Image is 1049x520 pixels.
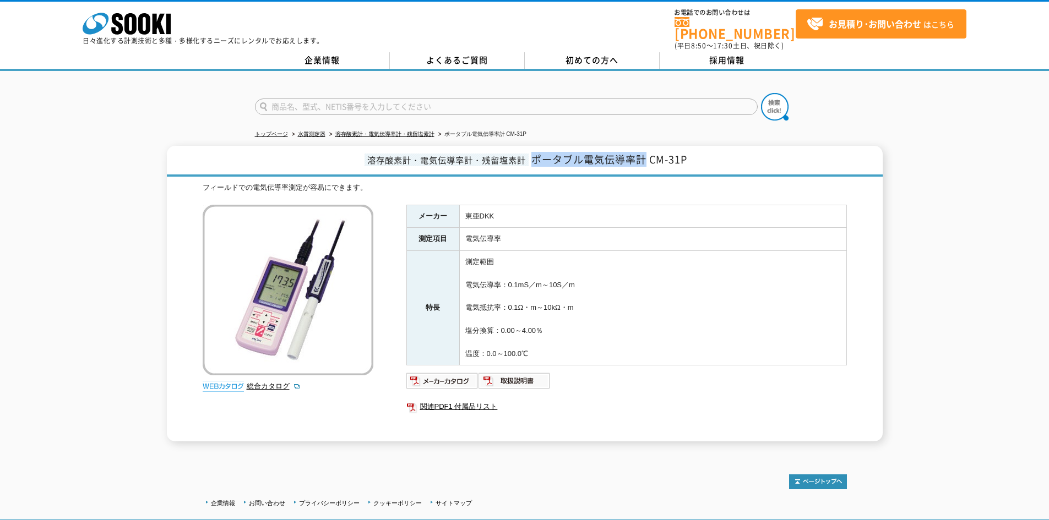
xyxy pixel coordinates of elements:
[660,52,795,69] a: 採用情報
[299,500,360,506] a: プライバシーポリシー
[249,500,285,506] a: お問い合わせ
[203,182,847,194] div: フィールドでの電気伝導率測定が容易にできます。
[436,129,526,140] li: ポータブル電気伝導率計 CM-31P
[406,205,459,228] th: メーカー
[691,41,706,51] span: 8:50
[525,52,660,69] a: 初めての方へ
[406,372,479,390] img: メーカーカタログ
[531,152,687,167] span: ポータブル電気伝導率計 CM-31P
[83,37,324,44] p: 日々進化する計測技術と多種・多様化するニーズにレンタルでお応えします。
[406,399,847,414] a: 関連PDF1 付属品リスト
[713,41,733,51] span: 17:30
[436,500,472,506] a: サイトマップ
[566,54,618,66] span: 初めての方へ
[406,380,479,388] a: メーカーカタログ
[255,98,758,115] input: 商品名、型式、NETIS番号を入力してください
[459,251,846,365] td: 測定範囲 電気伝導率：0.1mS／m～10S／m 電気抵抗率：0.1Ω・m～10kΩ・m 塩分換算：0.00～4.00％ 温度：0.0～100.0℃
[675,41,784,51] span: (平日 ～ 土日、祝日除く)
[390,52,525,69] a: よくあるご質問
[203,381,244,392] img: webカタログ
[255,52,390,69] a: 企業情報
[335,131,434,137] a: 溶存酸素計・電気伝導率計・残留塩素計
[459,205,846,228] td: 東亜DKK
[807,16,954,32] span: はこちら
[829,17,921,30] strong: お見積り･お問い合わせ
[247,382,301,390] a: 総合カタログ
[298,131,325,137] a: 水質測定器
[211,500,235,506] a: 企業情報
[365,154,529,166] span: 溶存酸素計・電気伝導率計・残留塩素計
[675,17,796,40] a: [PHONE_NUMBER]
[406,251,459,365] th: 特長
[373,500,422,506] a: クッキーポリシー
[255,131,288,137] a: トップページ
[789,474,847,489] img: トップページへ
[675,9,796,16] span: お電話でのお問い合わせは
[203,205,373,375] img: ポータブル電気伝導率計 CM-31P
[796,9,966,39] a: お見積り･お問い合わせはこちら
[459,228,846,251] td: 電気伝導率
[406,228,459,251] th: 測定項目
[479,372,551,390] img: 取扱説明書
[761,93,789,121] img: btn_search.png
[479,380,551,388] a: 取扱説明書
